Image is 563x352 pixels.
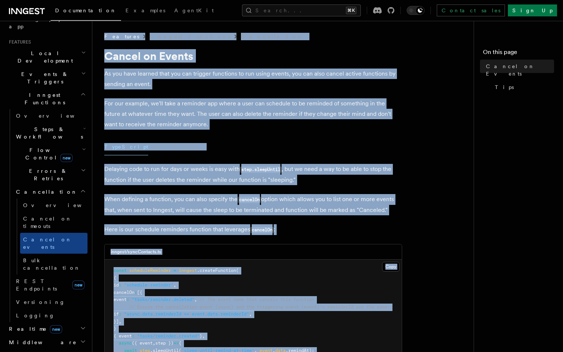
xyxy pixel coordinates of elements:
a: Inngest Functions [150,33,230,40]
button: Local Development [6,47,88,67]
span: AgentKit [174,7,214,13]
p: Here is our schedule reminders function that leverages : [104,224,402,235]
a: Cancel on events [20,233,88,254]
a: Sign Up [508,4,557,16]
span: // The event name that cancels this function [200,297,314,302]
p: As you have learned that you can trigger functions to run using events, you can also cancel activ... [104,69,402,89]
span: if [114,311,119,317]
span: [{ [137,290,142,295]
span: , [153,340,155,346]
span: } [200,333,202,339]
p: For our example, we'll take a reminder app where a user can schedule to be reminded of something ... [104,98,402,130]
span: Inngest Functions [6,91,80,106]
div: Inngest Functions [6,109,88,322]
span: Overview [23,202,100,208]
span: Examples [125,7,165,13]
button: Toggle dark mode [407,6,424,15]
span: Local Development [6,50,81,64]
p: Delaying code to run for days or weeks is easy with , but we need a way to be able to stop the fu... [104,164,402,185]
a: Overview [20,199,88,212]
a: AgentKit [170,2,218,20]
span: Cancellation [13,188,77,196]
a: REST Endpointsnew [13,275,88,295]
span: = [174,268,176,273]
span: inngest [179,268,197,273]
span: Middleware [6,339,77,346]
span: { [179,340,181,346]
span: : [119,311,121,317]
span: scheduleReminder [129,268,171,273]
a: Setting up your app [6,12,88,33]
button: Steps & Workflows [13,123,88,143]
span: ( [236,268,239,273]
span: Cancel on events [23,237,72,250]
button: Inngest Functions [6,88,88,109]
span: , [119,319,121,324]
span: Features [104,33,139,40]
a: Logging [13,309,88,322]
span: async [119,340,132,346]
button: Flow Controlnew [13,143,88,164]
a: Versioning [13,295,88,309]
code: cancelOn [238,197,261,203]
span: : [127,297,129,302]
span: } [114,326,116,331]
span: Events & Triggers [6,70,81,85]
span: "tasks/reminder.created" [137,333,200,339]
span: Errors & Retries [13,167,81,182]
button: Errors & Retries [13,164,88,185]
span: : [132,333,134,339]
button: TypeScript [104,139,148,155]
code: step.sleepUntil [240,167,281,173]
a: Bulk cancellation [20,254,88,275]
button: Realtimenew [6,322,88,336]
span: , [249,311,252,317]
span: .createFunction [197,268,236,273]
button: Search...⌘K [242,4,361,16]
button: Python [174,139,201,155]
span: Cancel on Events [486,63,554,77]
a: Tips [492,80,554,94]
span: Steps & Workflows [13,126,83,140]
a: Examples [121,2,170,20]
a: Overview [13,109,88,123]
span: Features [6,39,31,45]
span: "schedule-reminder" [124,282,174,288]
h4: On this page [483,48,554,60]
span: new [60,154,73,162]
button: Go [154,139,168,155]
span: { event [114,333,132,339]
kbd: ⌘K [346,7,356,14]
span: Versioning [16,299,65,305]
span: // Ensure the cancellation event (async) and the triggering event (event)'s reminderId are the same: [129,304,390,310]
a: Documentation [51,2,121,21]
button: Copy [382,262,400,272]
span: Overview [16,113,93,119]
span: Tips [495,83,514,91]
span: new [50,325,62,333]
h3: inngest/syncContacts.ts [111,249,161,255]
span: , [174,282,176,288]
button: Cancellation [13,185,88,199]
span: step }) [155,340,174,346]
span: cancelOn [114,290,134,295]
h1: Cancel on Events [104,49,402,63]
p: When defining a function, you can also specify the option which allows you to list one or more ev... [104,194,402,215]
span: "tasks/reminder.deleted" [132,297,194,302]
span: Bulk cancellation [23,257,80,271]
span: ({ event [132,340,153,346]
a: Cancel on Events [483,60,554,80]
span: event [114,297,127,302]
span: => [174,340,179,346]
span: Realtime [6,325,62,333]
span: { [114,275,116,280]
a: Cancellation [241,33,303,40]
a: Cancel on timeouts [20,212,88,233]
span: : [119,282,121,288]
span: Flow Control [13,146,82,161]
span: Cancel on timeouts [23,216,72,229]
button: Middleware [6,336,88,349]
code: cancelOn [250,227,274,233]
span: REST Endpoints [16,278,57,292]
span: , [202,333,205,339]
